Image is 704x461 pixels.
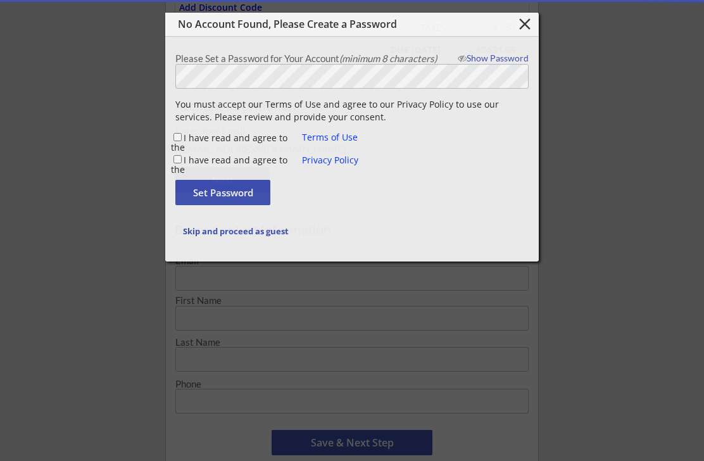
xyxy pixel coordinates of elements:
[339,53,437,64] em: (minimum 8 characters)
[302,131,358,143] a: Terms of Use
[452,54,529,63] div: Show Password
[302,131,362,145] div: Privacy Policy Link
[171,132,287,153] label: I have read and agree to the
[178,18,479,30] div: No Account Found, Please Create a Password
[175,54,451,63] div: Please Set a Password for Your Account
[175,180,270,205] button: Set Password
[302,154,362,168] div: Privacy Policy Link
[302,154,358,166] a: Privacy Policy
[514,15,535,34] button: close
[175,218,296,244] button: Skip and proceed as guest
[175,98,529,123] div: You must accept our Terms of Use and agree to our Privacy Policy to use our services. Please revi...
[171,154,287,175] label: I have read and agree to the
